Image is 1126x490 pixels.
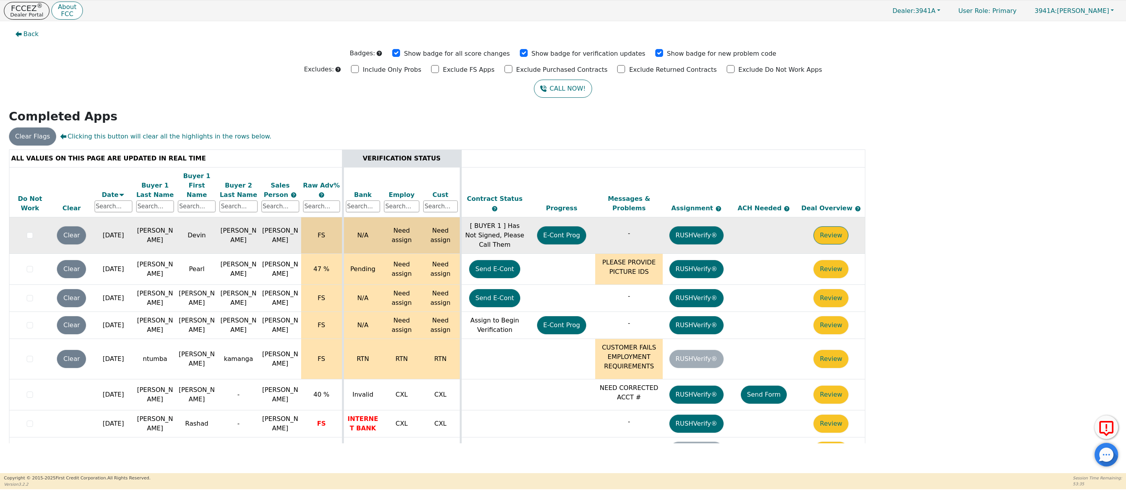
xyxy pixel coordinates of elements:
p: Exclude FS Apps [443,65,495,75]
input: Search... [423,200,458,212]
p: Show badge for verification updates [532,49,645,58]
sup: ® [37,2,43,9]
td: [PERSON_NAME] [218,312,259,339]
a: User Role: Primary [951,3,1024,18]
td: CXL [382,379,421,410]
strong: Completed Apps [9,109,118,123]
input: Search... [384,200,419,212]
td: Done [343,437,382,464]
span: Sales Person [264,182,291,199]
td: [DATE] [93,379,134,410]
p: Dealer Portal [10,12,43,17]
td: Need assign [382,312,421,339]
div: Date [95,190,132,200]
button: Clear Flags [9,128,57,146]
span: FS [318,321,325,329]
td: [PERSON_NAME] [134,285,176,312]
td: [DATE] [93,254,134,285]
td: N/A [382,437,421,464]
td: Need assign [382,217,421,254]
span: Contract Status [467,195,523,202]
button: RUSHVerify® [669,316,724,334]
p: Exclude Purchased Contracts [516,65,608,75]
td: [PERSON_NAME] [134,437,176,464]
td: [PERSON_NAME] [134,254,176,285]
p: Show badge for all score changes [404,49,510,58]
span: 40 % [313,391,329,398]
button: Send Form [741,386,787,404]
td: Invalid [343,379,382,410]
input: Search... [136,200,174,212]
td: Need assign [421,285,461,312]
p: NEED CORRECTED ACCT # [597,383,661,402]
div: Employ [384,190,419,200]
p: 53:35 [1073,481,1122,487]
span: 47 % [313,265,329,273]
td: [PERSON_NAME] [218,254,259,285]
div: Progress [530,204,594,213]
button: Review [813,350,848,368]
span: 3941A [892,7,936,15]
button: RUSHVerify® [669,260,724,278]
td: - [218,379,259,410]
div: Messages & Problems [597,194,661,213]
td: [DATE] [93,410,134,437]
p: Show badge for new problem code [667,49,777,58]
p: Exclude Returned Contracts [629,65,717,75]
span: 3941A: [1035,7,1057,15]
td: [DATE] [93,217,134,254]
button: Clear [57,260,86,278]
td: [PERSON_NAME] [134,379,176,410]
td: N/A [343,285,382,312]
button: Back [9,25,45,43]
td: CXL [421,410,461,437]
p: About [58,4,76,10]
span: All Rights Reserved. [107,475,150,481]
p: - [597,229,661,238]
span: FS [317,420,325,427]
p: - [597,319,661,328]
td: [PERSON_NAME] [176,379,218,410]
button: Clear [57,316,86,334]
td: Need assign [382,254,421,285]
span: Clicking this button will clear all the highlights in the rows below. [60,132,271,141]
p: Primary [951,3,1024,18]
td: CXL [421,379,461,410]
a: CALL NOW! [534,80,592,98]
button: Clear [57,289,86,307]
span: [PERSON_NAME] [262,260,298,277]
span: [PERSON_NAME] [262,317,298,333]
span: [PERSON_NAME] [262,350,298,367]
button: RUSHVerify® [669,415,724,433]
button: Review [813,260,848,278]
div: Buyer 1 First Name [178,171,216,200]
span: Raw Adv% [303,182,340,189]
button: RUSHVerify® [669,289,724,307]
button: Dealer:3941A [884,5,949,17]
td: INTERNET BANK [343,410,382,437]
button: Review [813,415,848,433]
input: Search... [95,200,132,212]
p: Session Time Remaining: [1073,475,1122,481]
p: CUSTOMER FAILS EMPLOYMENT REQUIREMENTS [597,343,661,371]
p: - [597,291,661,301]
button: E-Cont Prog [537,226,587,244]
p: Badges: [350,49,375,58]
td: [PERSON_NAME] [218,217,259,254]
button: 3941A:[PERSON_NAME] [1026,5,1122,17]
td: [PERSON_NAME] [218,285,259,312]
td: N/A [343,217,382,254]
button: AboutFCC [51,2,82,20]
td: Pearl [176,254,218,285]
button: Send E-Cont [469,260,521,278]
button: Review [813,386,848,404]
button: FCCEZ®Dealer Portal [4,2,49,20]
span: Back [24,29,39,39]
button: Send E-Cont [469,289,521,307]
div: Buyer 2 Last Name [219,181,257,200]
td: Need assign [382,285,421,312]
td: CXL [382,410,421,437]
